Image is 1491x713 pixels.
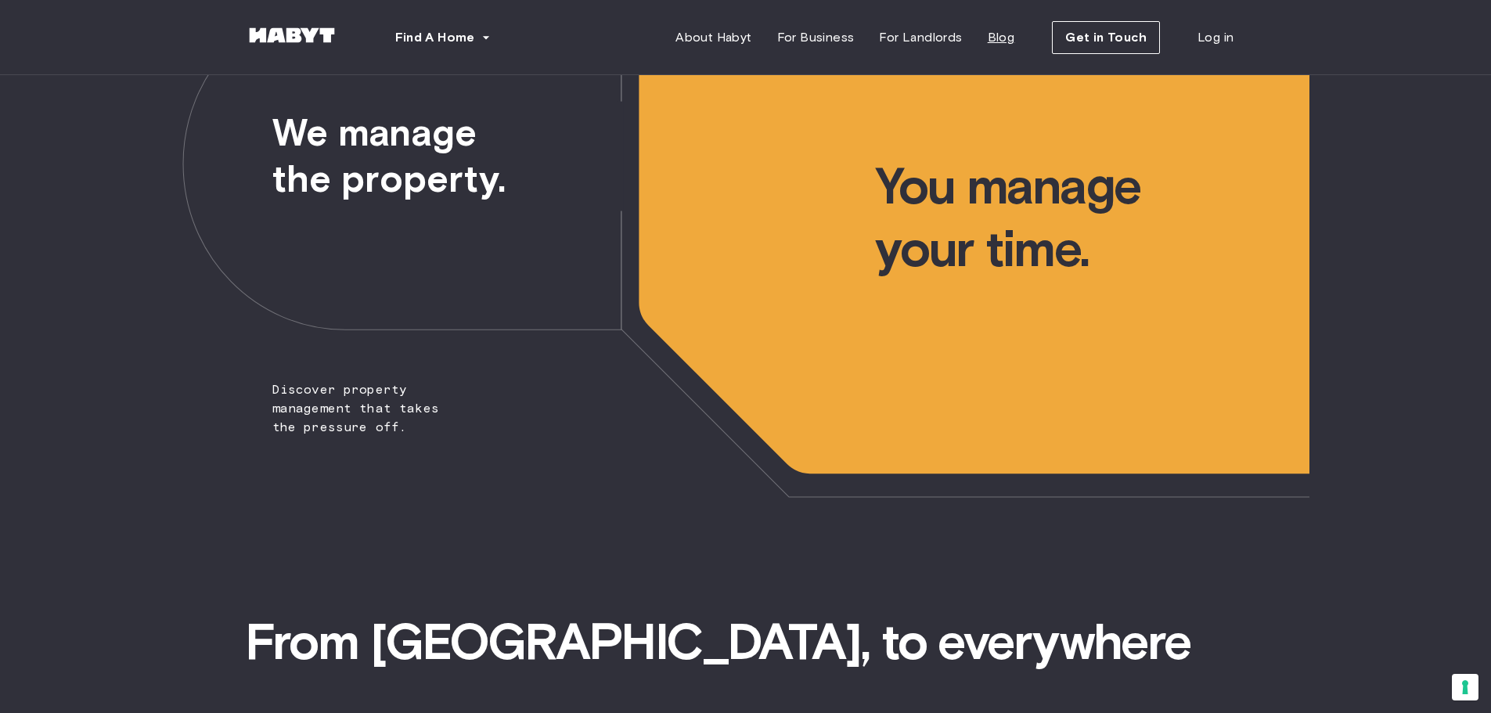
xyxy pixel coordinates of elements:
[675,28,751,47] span: About Habyt
[975,22,1028,53] a: Blog
[383,22,503,53] button: Find A Home
[395,28,475,47] span: Find A Home
[777,28,855,47] span: For Business
[663,22,764,53] a: About Habyt
[1197,28,1233,47] span: Log in
[245,610,1247,673] span: From [GEOGRAPHIC_DATA], to everywhere
[1452,674,1478,700] button: Your consent preferences for tracking technologies
[1052,21,1160,54] button: Get in Touch
[765,22,867,53] a: For Business
[879,28,962,47] span: For Landlords
[988,28,1015,47] span: Blog
[1185,22,1246,53] a: Log in
[866,22,974,53] a: For Landlords
[1065,28,1147,47] span: Get in Touch
[245,27,339,43] img: Habyt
